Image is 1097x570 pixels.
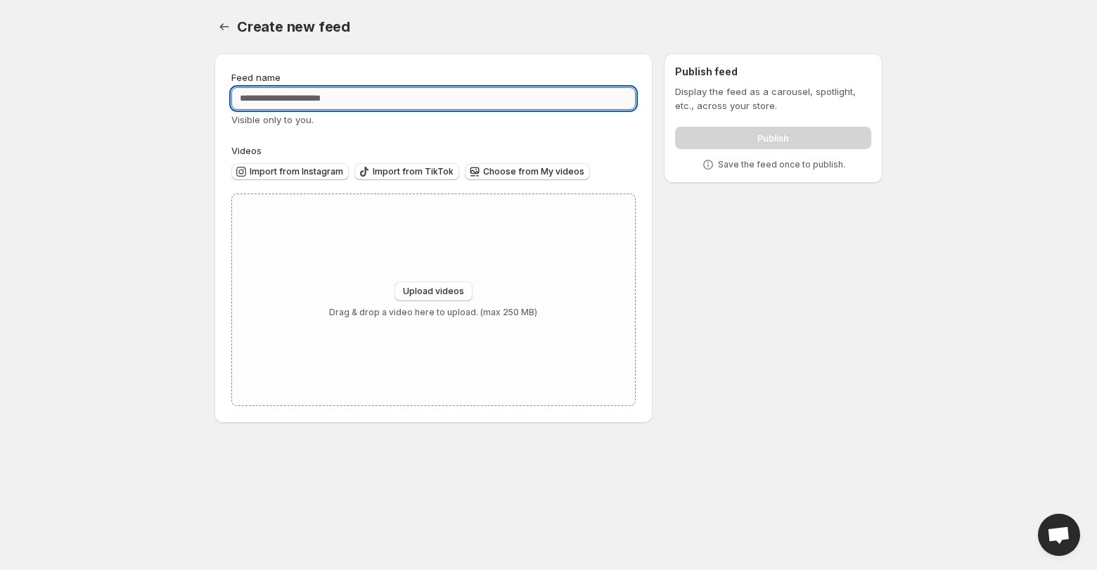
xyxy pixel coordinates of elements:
[329,307,537,318] p: Drag & drop a video here to upload. (max 250 MB)
[214,17,234,37] button: Settings
[465,163,590,180] button: Choose from My videos
[354,163,459,180] button: Import from TikTok
[231,145,262,156] span: Videos
[1038,514,1080,556] a: Open chat
[373,166,454,177] span: Import from TikTok
[718,159,845,170] p: Save the feed once to publish.
[394,281,473,301] button: Upload videos
[231,163,349,180] button: Import from Instagram
[483,166,584,177] span: Choose from My videos
[250,166,343,177] span: Import from Instagram
[675,84,871,113] p: Display the feed as a carousel, spotlight, etc., across your store.
[675,65,871,79] h2: Publish feed
[231,114,314,125] span: Visible only to you.
[237,18,350,35] span: Create new feed
[403,286,464,297] span: Upload videos
[231,72,281,83] span: Feed name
